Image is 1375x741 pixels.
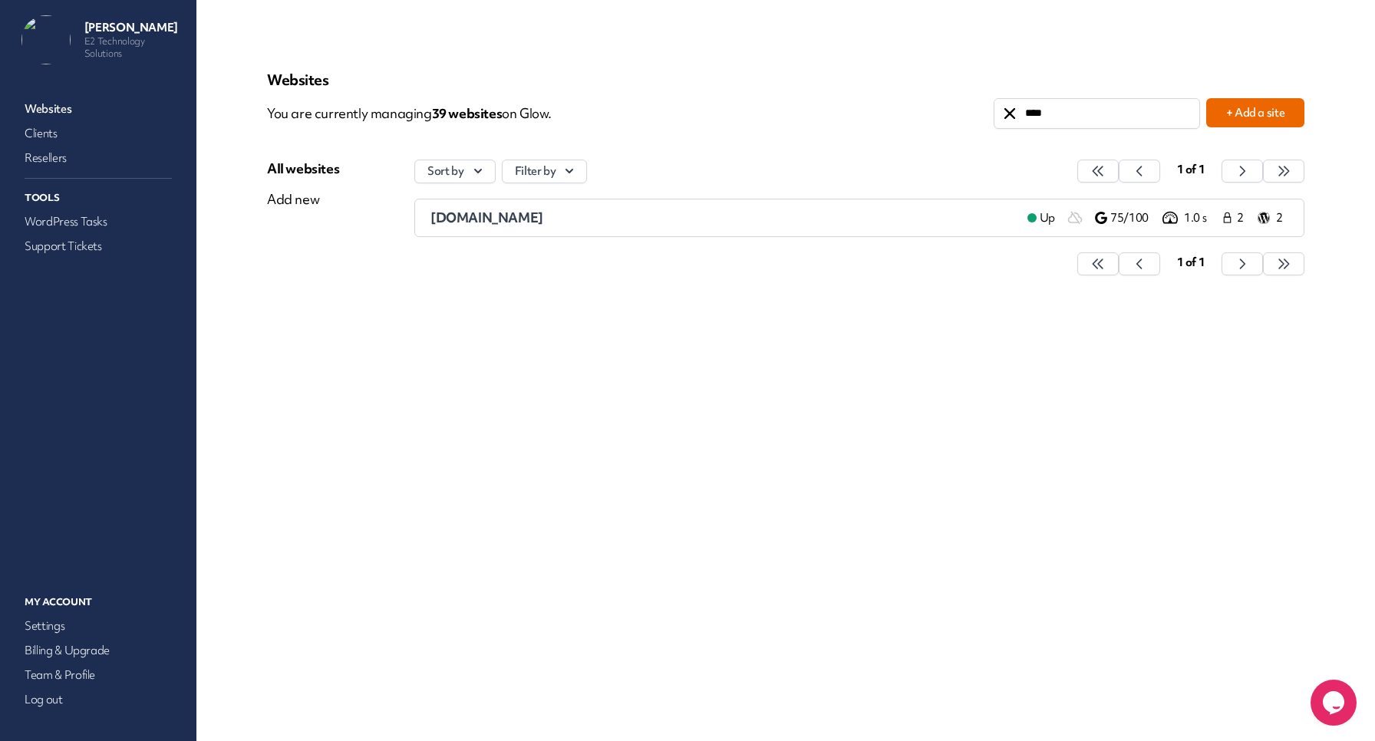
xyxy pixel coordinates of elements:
[430,209,543,226] span: [DOMAIN_NAME]
[430,209,1015,227] a: [DOMAIN_NAME]
[1276,210,1288,226] p: 2
[21,235,175,257] a: Support Tickets
[1237,210,1248,226] span: 2
[1184,210,1221,226] p: 1.0 s
[267,98,994,129] p: You are currently managing on Glow.
[1110,210,1159,226] p: 75/100
[1177,255,1205,270] span: 1 of 1
[267,71,1304,89] p: Websites
[21,640,175,661] a: Billing & Upgrade
[21,147,175,169] a: Resellers
[496,104,503,122] span: s
[21,664,175,686] a: Team & Profile
[21,689,175,710] a: Log out
[21,211,175,232] a: WordPress Tasks
[502,160,588,183] button: Filter by
[84,35,184,60] p: E2 Technology Solutions
[414,160,496,183] button: Sort by
[21,123,175,144] a: Clients
[1206,98,1304,127] button: + Add a site
[1258,209,1288,227] a: 2
[1311,680,1360,726] iframe: chat widget
[1040,210,1055,226] span: Up
[1015,209,1067,227] a: Up
[21,188,175,208] p: Tools
[267,160,339,178] div: All websites
[267,190,339,209] div: Add new
[21,98,175,120] a: Websites
[432,104,503,122] span: 39 website
[1221,209,1251,227] a: 2
[21,615,175,637] a: Settings
[1177,162,1205,177] span: 1 of 1
[84,20,184,35] p: [PERSON_NAME]
[21,592,175,612] p: My Account
[1095,209,1221,227] a: 75/100 1.0 s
